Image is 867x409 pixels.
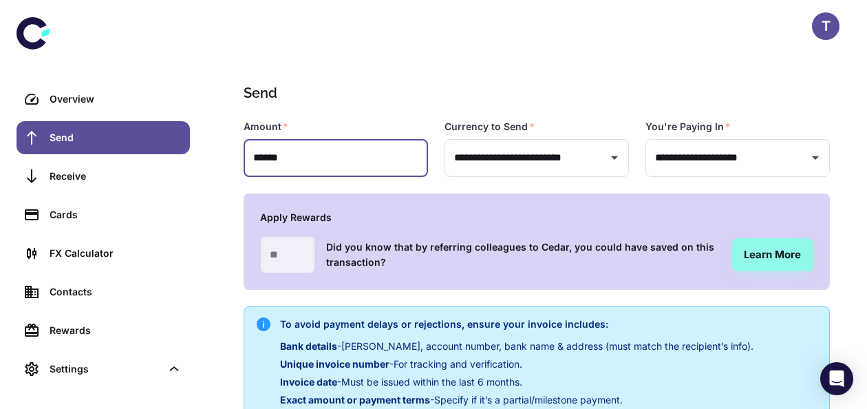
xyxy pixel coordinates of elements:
a: Receive [17,160,190,193]
label: You're Paying In [645,120,731,134]
div: Settings [50,361,161,377]
h6: To avoid payment delays or rejections, ensure your invoice includes: [280,317,753,332]
span: Unique invoice number [280,358,389,370]
p: - Must be issued within the last 6 months. [280,375,753,390]
a: Overview [17,83,190,116]
a: Send [17,121,190,154]
button: T [812,12,839,40]
a: Rewards [17,314,190,347]
h1: Send [244,83,824,103]
p: - Specify if it’s a partial/milestone payment. [280,392,753,408]
span: Exact amount or payment terms [280,394,430,406]
div: Rewards [50,323,182,338]
a: Contacts [17,275,190,308]
div: Overview [50,92,182,107]
div: Receive [50,169,182,184]
button: Open [605,148,624,167]
p: - [PERSON_NAME], account number, bank name & address (must match the recipient’s info). [280,339,753,354]
button: Open [806,148,825,167]
a: Cards [17,198,190,231]
div: Send [50,130,182,145]
div: Contacts [50,284,182,300]
span: Invoice date [280,376,337,388]
h6: Apply Rewards [260,210,813,225]
h6: Did you know that by referring colleagues to Cedar, you could have saved on this transaction? [326,240,721,270]
a: Learn More [732,238,813,271]
div: FX Calculator [50,246,182,261]
div: Cards [50,207,182,222]
label: Amount [244,120,288,134]
div: Open Intercom Messenger [820,362,853,395]
span: Bank details [280,340,337,352]
a: FX Calculator [17,237,190,270]
p: - For tracking and verification. [280,357,753,372]
div: Settings [17,353,190,386]
label: Currency to Send [445,120,535,134]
